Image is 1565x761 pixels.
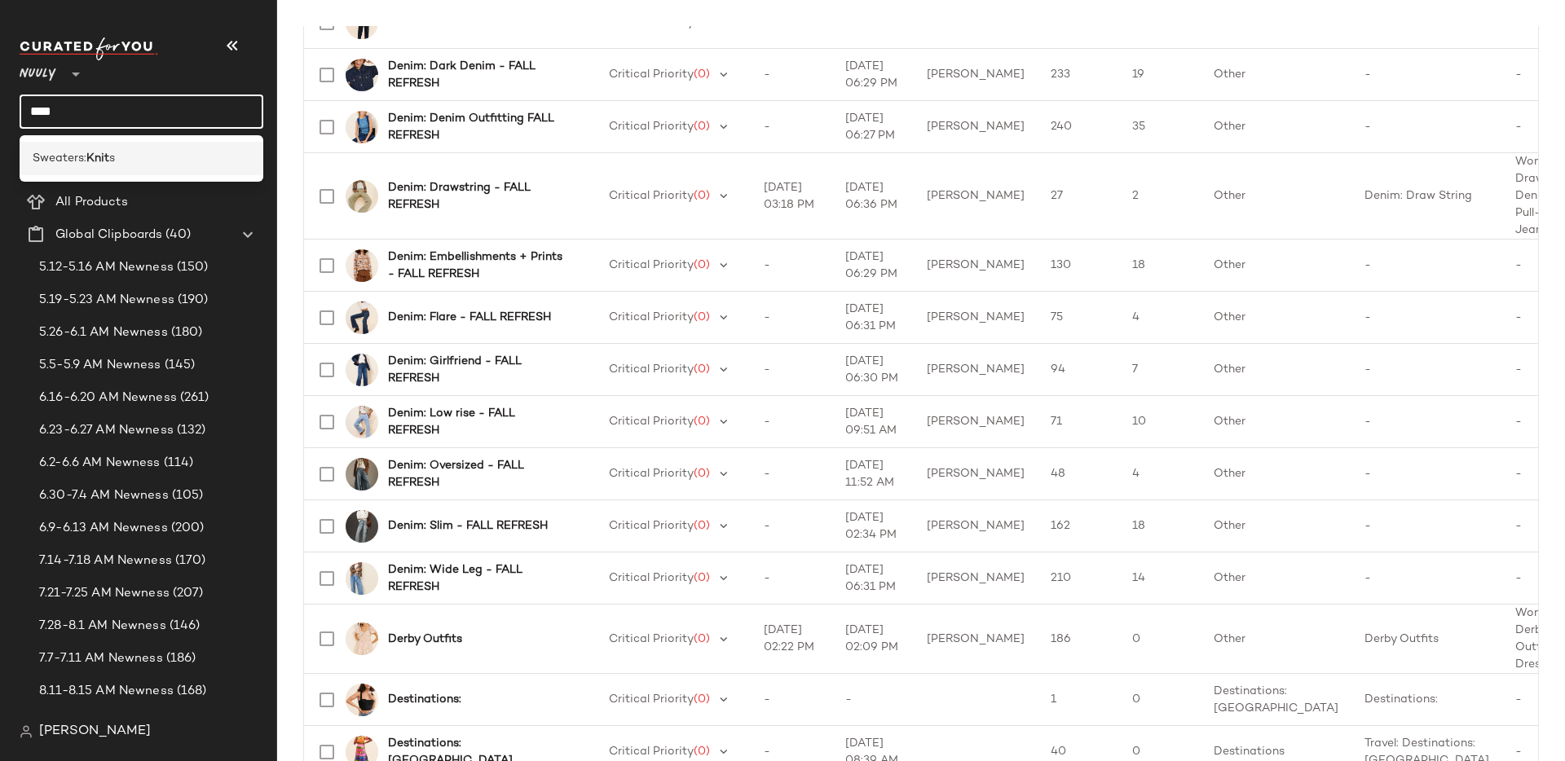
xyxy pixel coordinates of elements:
td: 35 [1119,101,1201,153]
b: Denim: Dark Denim - FALL REFRESH [388,58,570,92]
span: Critical Priority [609,572,694,584]
span: 6.30-7.4 AM Newness [39,486,169,505]
td: 48 [1038,448,1119,500]
td: 7 [1119,344,1201,396]
span: (170) [172,552,206,570]
img: 83838557_001_b [346,684,378,716]
b: Denim: Girlfriend - FALL REFRESH [388,353,570,387]
td: 210 [1038,552,1119,605]
td: - [832,674,914,726]
td: 0 [1119,674,1201,726]
td: 233 [1038,49,1119,101]
span: 7.7-7.11 AM Newness [39,649,163,668]
span: (200) [168,519,205,538]
span: (288) [174,715,208,733]
span: (40) [162,226,191,244]
td: - [751,101,832,153]
b: Denim: Flare - FALL REFRESH [388,309,551,326]
span: Critical Priority [609,190,694,202]
b: Destinations: [388,691,461,708]
td: - [751,500,832,552]
td: - [1351,448,1502,500]
span: (105) [169,486,204,505]
td: - [1351,240,1502,292]
span: (0) [694,121,710,133]
td: Other [1201,292,1351,344]
span: [PERSON_NAME] [39,722,151,741]
td: [PERSON_NAME] [914,396,1038,448]
td: - [751,448,832,500]
span: (0) [694,746,710,758]
span: (145) [161,356,196,375]
span: Critical Priority [609,468,694,480]
span: (0) [694,416,710,428]
span: (190) [174,291,209,310]
span: Critical Priority [609,68,694,81]
span: 5.12-5.16 AM Newness [39,258,174,277]
img: 100199744_091_b [346,354,378,386]
img: 97841365_220_b [346,249,378,282]
span: Critical Priority [609,746,694,758]
td: Other [1201,552,1351,605]
span: Nuuly [20,55,56,85]
td: Other [1201,396,1351,448]
span: (0) [694,68,710,81]
img: cfy_white_logo.C9jOOHJF.svg [20,37,158,60]
td: [DATE] 02:22 PM [751,605,832,674]
span: (207) [170,584,204,603]
span: (0) [694,190,710,202]
span: 8.18-8.22 AM Newness [39,715,174,733]
td: [PERSON_NAME] [914,448,1038,500]
td: 27 [1038,153,1119,240]
span: Critical Priority [609,363,694,376]
td: - [1351,552,1502,605]
img: 103625869_093_b [346,111,378,143]
td: [PERSON_NAME] [914,552,1038,605]
td: Other [1201,448,1351,500]
td: [PERSON_NAME] [914,49,1038,101]
td: [DATE] 03:18 PM [751,153,832,240]
td: [PERSON_NAME] [914,153,1038,240]
span: Critical Priority [609,416,694,428]
img: 102190535_091_b [346,301,378,334]
td: 75 [1038,292,1119,344]
td: [DATE] 06:30 PM [832,344,914,396]
span: (261) [177,389,209,407]
span: 8.11-8.15 AM Newness [39,682,174,701]
span: (0) [694,572,710,584]
td: - [751,49,832,101]
td: [DATE] 02:09 PM [832,605,914,674]
td: 18 [1119,240,1201,292]
td: 14 [1119,552,1201,605]
td: Other [1201,101,1351,153]
td: 4 [1119,448,1201,500]
td: [DATE] 06:29 PM [832,240,914,292]
span: (186) [163,649,196,668]
td: - [1351,49,1502,101]
span: 5.5-5.9 AM Newness [39,356,161,375]
td: Other [1201,153,1351,240]
span: (114) [161,454,194,473]
td: [PERSON_NAME] [914,344,1038,396]
td: - [751,396,832,448]
td: Other [1201,344,1351,396]
td: - [751,240,832,292]
span: (0) [694,363,710,376]
b: Denim: Drawstring - FALL REFRESH [388,179,570,213]
img: 4122948830037_093_b [346,510,378,543]
span: 7.21-7.25 AM Newness [39,584,170,603]
td: - [751,674,832,726]
td: - [751,344,832,396]
td: [DATE] 06:29 PM [832,49,914,101]
td: - [1351,292,1502,344]
td: [DATE] 11:52 AM [832,448,914,500]
img: 95523346_040_b [346,562,378,595]
span: Critical Priority [609,259,694,271]
td: Denim: Draw String [1351,153,1502,240]
span: Critical Priority [609,693,694,706]
td: Other [1201,49,1351,101]
span: All Products [55,193,128,212]
td: 4 [1119,292,1201,344]
td: [PERSON_NAME] [914,500,1038,552]
b: Knit [86,150,109,167]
